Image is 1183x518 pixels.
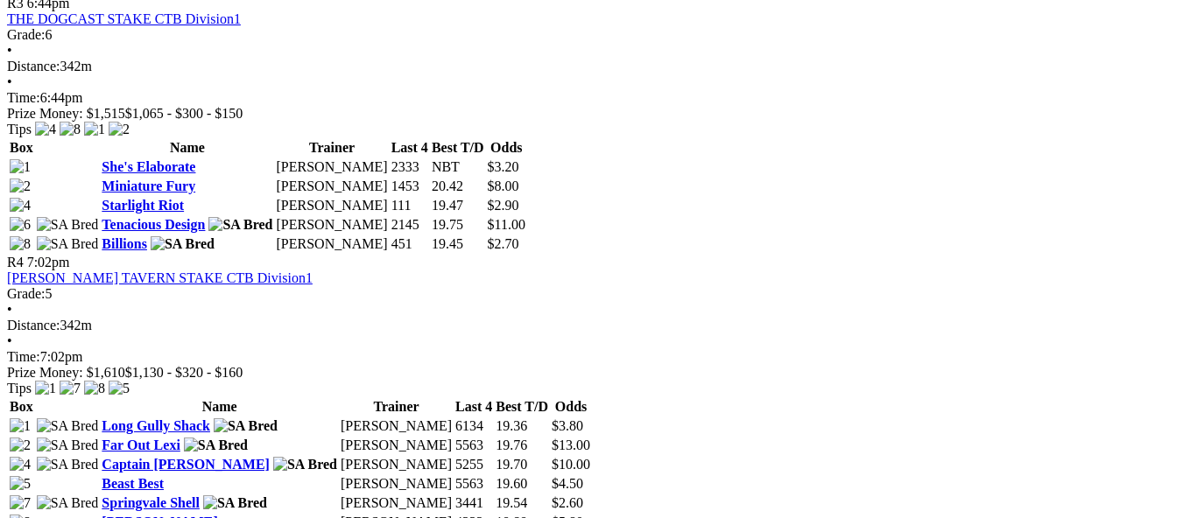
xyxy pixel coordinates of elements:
[391,235,429,253] td: 451
[552,437,590,452] span: $13.00
[431,216,485,234] td: 19.75
[102,236,147,251] a: Billions
[102,476,164,491] a: Beast Best
[276,158,389,176] td: [PERSON_NAME]
[340,398,453,416] th: Trainer
[7,27,1176,43] div: 6
[391,197,429,214] td: 111
[7,365,1176,381] div: Prize Money: $1,610
[431,139,485,157] th: Best T/D
[391,158,429,176] td: 2333
[208,217,272,233] img: SA Bred
[102,418,210,433] a: Long Gully Shack
[495,456,549,473] td: 19.70
[37,217,99,233] img: SA Bred
[102,495,200,510] a: Springvale Shell
[203,495,267,511] img: SA Bred
[37,418,99,434] img: SA Bred
[488,236,519,251] span: $2.70
[276,197,389,214] td: [PERSON_NAME]
[101,139,273,157] th: Name
[454,494,493,512] td: 3441
[7,302,12,317] span: •
[7,74,12,89] span: •
[7,349,40,364] span: Time:
[7,11,241,26] a: THE DOGCAST STAKE CTB Division1
[7,106,1176,122] div: Prize Money: $1,515
[391,139,429,157] th: Last 4
[340,437,453,454] td: [PERSON_NAME]
[7,90,1176,106] div: 6:44pm
[7,59,1176,74] div: 342m
[552,476,583,491] span: $4.50
[488,198,519,213] span: $2.90
[10,437,31,453] img: 2
[7,349,1176,365] div: 7:02pm
[102,217,205,232] a: Tenacious Design
[37,236,99,252] img: SA Bred
[340,475,453,493] td: [PERSON_NAME]
[552,457,590,472] span: $10.00
[102,437,180,452] a: Far Out Lexi
[487,139,526,157] th: Odds
[7,270,313,285] a: [PERSON_NAME] TAVERN STAKE CTB Division1
[7,286,1176,302] div: 5
[454,417,493,435] td: 6134
[495,398,549,416] th: Best T/D
[102,178,195,193] a: Miniature Fury
[454,437,493,454] td: 5563
[488,159,519,174] span: $3.20
[276,216,389,234] td: [PERSON_NAME]
[7,318,1176,333] div: 342m
[10,159,31,175] img: 1
[10,399,33,414] span: Box
[276,178,389,195] td: [PERSON_NAME]
[7,286,46,301] span: Grade:
[488,178,519,193] span: $8.00
[7,318,60,332] span: Distance:
[7,59,60,73] span: Distance:
[276,139,389,157] th: Trainer
[552,418,583,433] span: $3.80
[488,217,525,232] span: $11.00
[125,365,243,380] span: $1,130 - $320 - $160
[431,235,485,253] td: 19.45
[340,494,453,512] td: [PERSON_NAME]
[151,236,215,252] img: SA Bred
[7,255,24,269] span: R4
[10,217,31,233] img: 6
[214,418,278,434] img: SA Bred
[340,456,453,473] td: [PERSON_NAME]
[35,122,56,137] img: 4
[10,236,31,252] img: 8
[551,398,591,416] th: Odds
[101,398,338,416] th: Name
[7,333,12,348] span: •
[340,417,453,435] td: [PERSON_NAME]
[431,178,485,195] td: 20.42
[7,43,12,58] span: •
[37,457,99,472] img: SA Bred
[391,216,429,234] td: 2145
[276,235,389,253] td: [PERSON_NAME]
[60,122,81,137] img: 8
[495,494,549,512] td: 19.54
[102,457,270,472] a: Captain [PERSON_NAME]
[431,158,485,176] td: NBT
[7,27,46,42] span: Grade:
[273,457,337,472] img: SA Bred
[125,106,243,121] span: $1,065 - $300 - $150
[431,197,485,214] td: 19.47
[454,398,493,416] th: Last 4
[10,495,31,511] img: 7
[7,381,32,395] span: Tips
[552,495,583,510] span: $2.60
[102,198,184,213] a: Starlight Riot
[84,122,105,137] img: 1
[37,495,99,511] img: SA Bred
[7,90,40,105] span: Time:
[454,475,493,493] td: 5563
[391,178,429,195] td: 1453
[84,381,105,396] img: 8
[35,381,56,396] img: 1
